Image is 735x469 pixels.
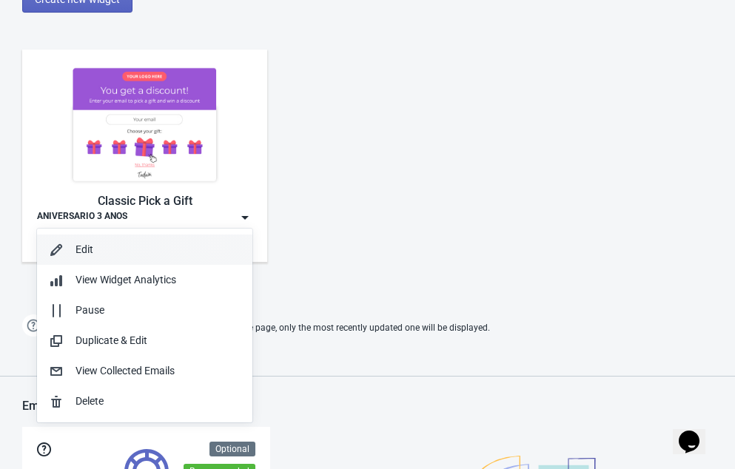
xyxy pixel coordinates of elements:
[52,316,490,340] span: If two Widgets are enabled and targeting the same page, only the most recently updated one will b...
[209,442,255,456] div: Optional
[75,274,176,286] span: View Widget Analytics
[673,410,720,454] iframe: chat widget
[75,363,241,379] div: View Collected Emails
[37,325,252,356] button: Duplicate & Edit
[37,192,252,210] div: Classic Pick a Gift
[37,356,252,386] button: View Collected Emails
[37,386,252,416] button: Delete
[238,210,252,225] img: dropdown.png
[37,234,252,265] button: Edit
[75,303,241,318] div: Pause
[22,314,44,337] img: help.png
[75,242,241,257] div: Edit
[37,295,252,325] button: Pause
[37,265,252,295] button: View Widget Analytics
[37,210,127,225] div: ANIVERSARIO 3 ANOS
[75,394,241,409] div: Delete
[75,333,241,348] div: Duplicate & Edit
[37,64,252,185] img: gift_game.jpg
